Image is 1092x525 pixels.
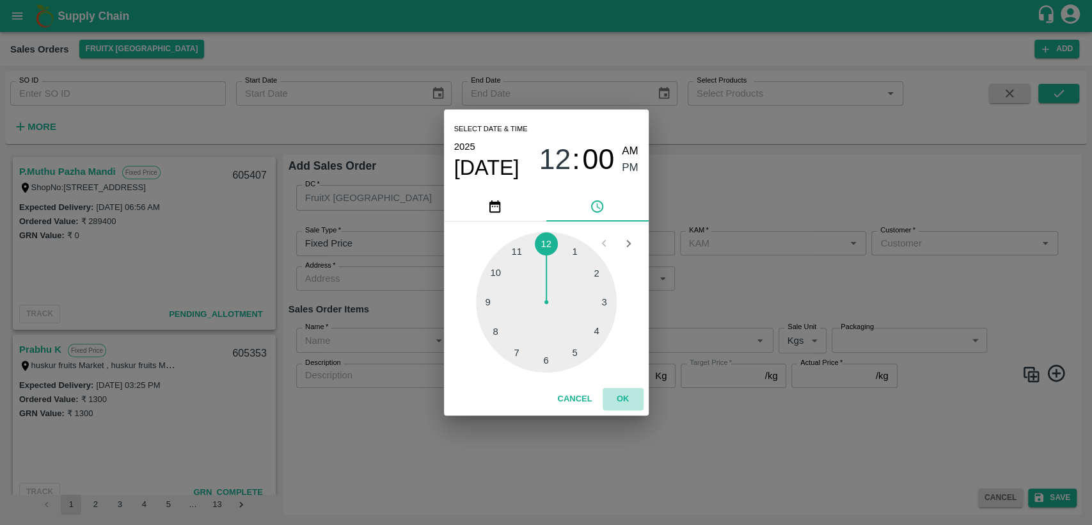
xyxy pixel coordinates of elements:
[539,143,571,176] span: 12
[603,388,644,410] button: OK
[444,191,546,222] button: pick date
[539,143,571,177] button: 12
[454,120,528,139] span: Select date & time
[582,143,614,176] span: 00
[616,231,640,255] button: Open next view
[454,138,475,155] button: 2025
[552,388,597,410] button: Cancel
[572,143,580,177] span: :
[622,143,638,160] button: AM
[454,155,519,181] button: [DATE]
[622,159,638,177] button: PM
[582,143,614,177] button: 00
[546,191,649,222] button: pick time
